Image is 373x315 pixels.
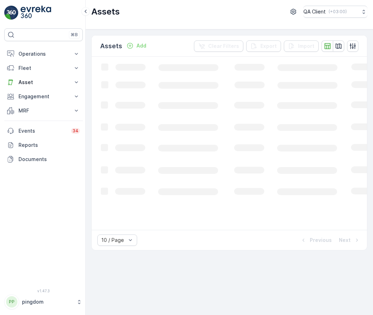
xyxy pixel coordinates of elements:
[4,289,83,293] span: v 1.47.3
[22,298,73,305] p: pingdom
[4,61,83,75] button: Fleet
[208,43,239,50] p: Clear Filters
[4,104,83,118] button: MRF
[124,42,149,50] button: Add
[4,152,83,166] a: Documents
[18,65,69,72] p: Fleet
[303,8,326,15] p: QA Client
[18,50,69,57] p: Operations
[4,75,83,89] button: Asset
[6,296,17,308] div: PP
[338,236,361,244] button: Next
[18,156,80,163] p: Documents
[246,40,281,52] button: Export
[4,6,18,20] img: logo
[299,236,333,244] button: Previous
[284,40,319,52] button: Import
[298,43,314,50] p: Import
[4,89,83,104] button: Engagement
[18,79,69,86] p: Asset
[4,124,83,138] a: Events34
[18,127,67,134] p: Events
[91,6,120,17] p: Assets
[136,42,146,49] p: Add
[4,138,83,152] a: Reports
[310,237,332,244] p: Previous
[72,128,79,134] p: 34
[4,47,83,61] button: Operations
[71,32,78,38] p: ⌘B
[329,9,347,15] p: ( +03:00 )
[18,142,80,149] p: Reports
[339,237,351,244] p: Next
[303,6,367,18] button: QA Client(+03:00)
[18,107,69,114] p: MRF
[4,294,83,309] button: PPpingdom
[21,6,51,20] img: logo_light-DOdMpM7g.png
[100,41,122,51] p: Assets
[260,43,277,50] p: Export
[18,93,69,100] p: Engagement
[194,40,243,52] button: Clear Filters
